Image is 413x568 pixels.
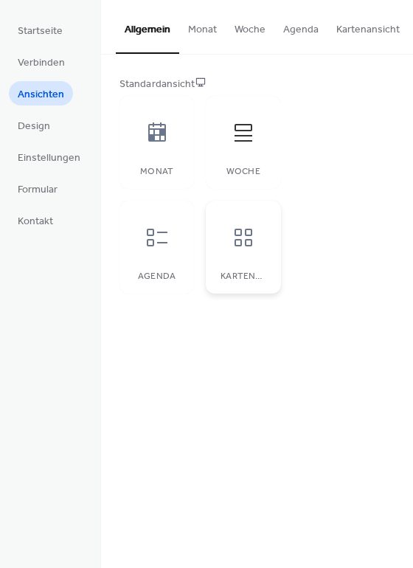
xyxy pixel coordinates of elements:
span: Verbinden [18,55,65,71]
a: Einstellungen [9,145,89,169]
div: Monat [134,167,179,177]
div: Woche [221,167,265,177]
div: Kartenansicht [221,271,265,282]
span: Einstellungen [18,150,80,166]
span: Design [18,119,50,134]
a: Ansichten [9,81,73,105]
span: Formular [18,182,58,198]
a: Kontakt [9,208,62,232]
span: Startseite [18,24,63,39]
a: Design [9,113,59,137]
a: Verbinden [9,49,74,74]
div: Standardansicht [119,77,392,92]
a: Formular [9,176,66,201]
div: Agenda [134,271,179,282]
a: Startseite [9,18,72,42]
span: Kontakt [18,214,53,229]
span: Ansichten [18,87,64,103]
